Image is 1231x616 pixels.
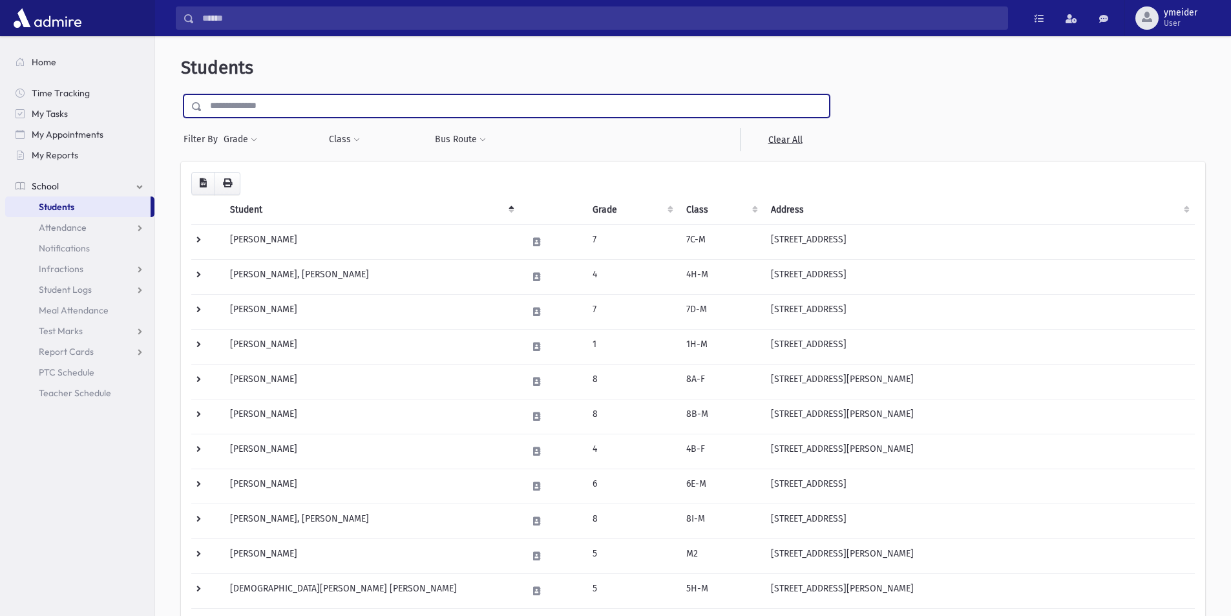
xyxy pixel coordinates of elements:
[39,242,90,254] span: Notifications
[763,573,1195,608] td: [STREET_ADDRESS][PERSON_NAME]
[184,133,223,146] span: Filter By
[763,259,1195,294] td: [STREET_ADDRESS]
[585,259,679,294] td: 4
[585,399,679,434] td: 8
[679,538,764,573] td: M2
[5,321,154,341] a: Test Marks
[215,172,240,195] button: Print
[679,573,764,608] td: 5H-M
[39,201,74,213] span: Students
[763,469,1195,504] td: [STREET_ADDRESS]
[222,259,520,294] td: [PERSON_NAME], [PERSON_NAME]
[585,195,679,225] th: Grade: activate to sort column ascending
[679,434,764,469] td: 4B-F
[679,504,764,538] td: 8I-M
[740,128,830,151] a: Clear All
[39,263,83,275] span: Infractions
[222,195,520,225] th: Student: activate to sort column descending
[5,238,154,259] a: Notifications
[32,180,59,192] span: School
[1164,8,1197,18] span: ymeider
[5,196,151,217] a: Students
[39,325,83,337] span: Test Marks
[763,538,1195,573] td: [STREET_ADDRESS][PERSON_NAME]
[39,222,87,233] span: Attendance
[5,52,154,72] a: Home
[39,366,94,378] span: PTC Schedule
[222,399,520,434] td: [PERSON_NAME]
[5,362,154,383] a: PTC Schedule
[39,346,94,357] span: Report Cards
[679,294,764,329] td: 7D-M
[763,504,1195,538] td: [STREET_ADDRESS]
[679,329,764,364] td: 1H-M
[39,284,92,295] span: Student Logs
[5,124,154,145] a: My Appointments
[222,224,520,259] td: [PERSON_NAME]
[763,294,1195,329] td: [STREET_ADDRESS]
[679,259,764,294] td: 4H-M
[585,294,679,329] td: 7
[763,224,1195,259] td: [STREET_ADDRESS]
[32,56,56,68] span: Home
[5,217,154,238] a: Attendance
[585,573,679,608] td: 5
[195,6,1007,30] input: Search
[181,57,253,78] span: Students
[434,128,487,151] button: Bus Route
[763,434,1195,469] td: [STREET_ADDRESS][PERSON_NAME]
[222,504,520,538] td: [PERSON_NAME], [PERSON_NAME]
[222,329,520,364] td: [PERSON_NAME]
[763,399,1195,434] td: [STREET_ADDRESS][PERSON_NAME]
[5,176,154,196] a: School
[763,329,1195,364] td: [STREET_ADDRESS]
[679,469,764,504] td: 6E-M
[679,399,764,434] td: 8B-M
[328,128,361,151] button: Class
[222,538,520,573] td: [PERSON_NAME]
[191,172,215,195] button: CSV
[585,329,679,364] td: 1
[585,224,679,259] td: 7
[222,469,520,504] td: [PERSON_NAME]
[5,341,154,362] a: Report Cards
[32,87,90,99] span: Time Tracking
[222,364,520,399] td: [PERSON_NAME]
[5,279,154,300] a: Student Logs
[5,300,154,321] a: Meal Attendance
[763,195,1195,225] th: Address: activate to sort column ascending
[222,434,520,469] td: [PERSON_NAME]
[32,129,103,140] span: My Appointments
[585,469,679,504] td: 6
[5,259,154,279] a: Infractions
[585,434,679,469] td: 4
[5,383,154,403] a: Teacher Schedule
[5,103,154,124] a: My Tasks
[5,83,154,103] a: Time Tracking
[1164,18,1197,28] span: User
[585,364,679,399] td: 8
[10,5,85,31] img: AdmirePro
[222,573,520,608] td: [DEMOGRAPHIC_DATA][PERSON_NAME] [PERSON_NAME]
[679,224,764,259] td: 7C-M
[32,149,78,161] span: My Reports
[585,504,679,538] td: 8
[5,145,154,165] a: My Reports
[39,387,111,399] span: Teacher Schedule
[223,128,258,151] button: Grade
[222,294,520,329] td: [PERSON_NAME]
[679,195,764,225] th: Class: activate to sort column ascending
[32,108,68,120] span: My Tasks
[585,538,679,573] td: 5
[679,364,764,399] td: 8A-F
[39,304,109,316] span: Meal Attendance
[763,364,1195,399] td: [STREET_ADDRESS][PERSON_NAME]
